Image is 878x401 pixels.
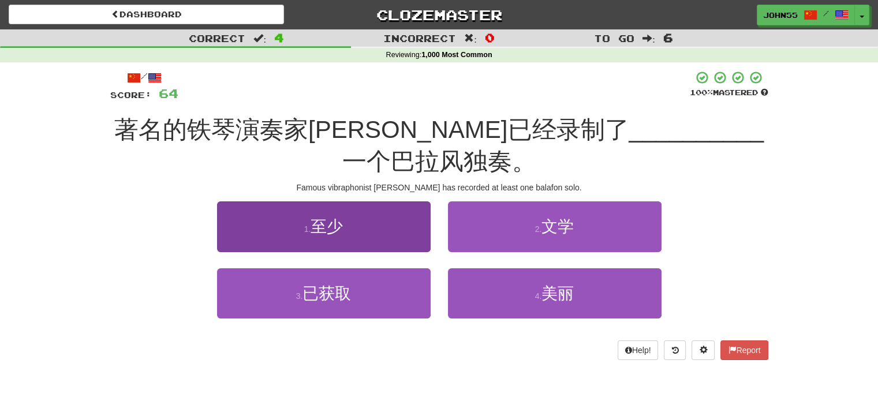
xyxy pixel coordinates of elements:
[541,284,574,302] span: 美丽
[302,284,351,302] span: 已获取
[823,9,829,17] span: /
[296,291,303,301] small: 3 .
[274,31,284,44] span: 4
[594,32,634,44] span: To go
[253,33,266,43] span: :
[763,10,798,20] span: john55
[189,32,245,44] span: Correct
[217,201,431,252] button: 1.至少
[541,218,574,235] span: 文学
[159,86,178,100] span: 64
[304,224,311,234] small: 1 .
[642,33,655,43] span: :
[311,218,343,235] span: 至少
[301,5,577,25] a: Clozemaster
[110,90,152,100] span: Score:
[217,268,431,318] button: 3.已获取
[663,31,673,44] span: 6
[383,32,456,44] span: Incorrect
[535,224,542,234] small: 2 .
[629,116,764,143] span: __________
[342,148,536,175] span: 一个巴拉风独奏。
[618,340,659,360] button: Help!
[664,340,686,360] button: Round history (alt+y)
[110,182,768,193] div: Famous vibraphonist [PERSON_NAME] has recorded at least one balafon solo.
[421,51,492,59] strong: 1,000 Most Common
[9,5,284,24] a: Dashboard
[485,31,495,44] span: 0
[757,5,855,25] a: john55 /
[448,268,662,318] button: 4.美丽
[535,291,542,301] small: 4 .
[448,201,662,252] button: 2.文学
[110,70,178,85] div: /
[464,33,477,43] span: :
[690,88,713,97] span: 100 %
[114,116,629,143] span: 著名的铁琴演奏家[PERSON_NAME]已经录制了
[720,340,768,360] button: Report
[690,88,768,98] div: Mastered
